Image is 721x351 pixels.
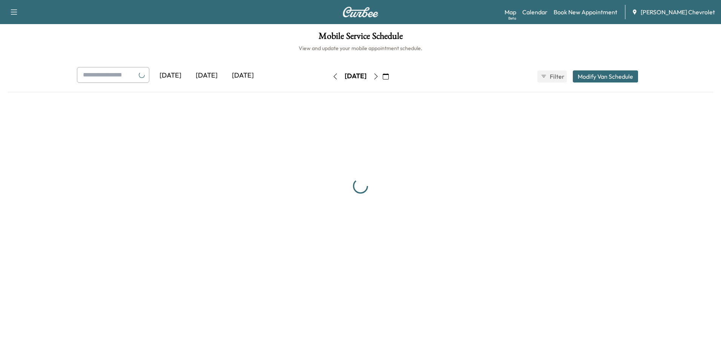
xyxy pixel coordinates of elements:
[522,8,548,17] a: Calendar
[152,67,189,84] div: [DATE]
[8,32,713,44] h1: Mobile Service Schedule
[505,8,516,17] a: MapBeta
[550,72,563,81] span: Filter
[225,67,261,84] div: [DATE]
[342,7,379,17] img: Curbee Logo
[641,8,715,17] span: [PERSON_NAME] Chevrolet
[8,44,713,52] h6: View and update your mobile appointment schedule.
[345,72,367,81] div: [DATE]
[554,8,617,17] a: Book New Appointment
[508,15,516,21] div: Beta
[537,70,567,82] button: Filter
[573,70,638,82] button: Modify Van Schedule
[189,67,225,84] div: [DATE]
